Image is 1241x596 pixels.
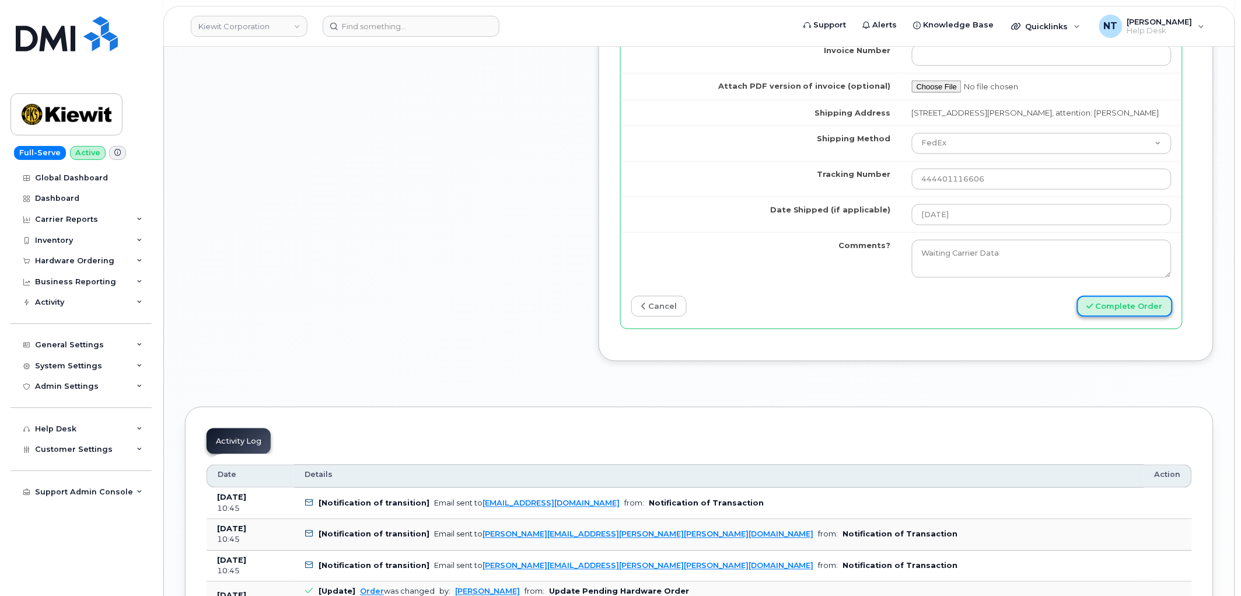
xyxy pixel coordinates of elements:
div: Quicklinks [1004,15,1089,38]
span: from: [819,562,838,570]
b: Update Pending Hardware Order [549,587,689,596]
div: 10:45 [217,566,284,577]
a: [PERSON_NAME] [455,587,520,596]
a: [EMAIL_ADDRESS][DOMAIN_NAME] [483,499,620,508]
span: from: [819,530,838,539]
span: Support [814,19,847,31]
textarea: Waiting Carrier Data [912,240,1172,278]
a: Alerts [855,13,906,37]
span: from: [525,587,544,596]
span: NT [1104,19,1118,33]
iframe: Messenger Launcher [1190,545,1232,587]
div: 10:45 [217,504,284,514]
span: Details [305,470,333,480]
span: Date [218,470,236,480]
label: Date Shipped (if applicable) [770,204,891,215]
b: [DATE] [217,525,246,534]
label: Shipping Address [815,107,891,118]
b: [Update] [319,587,355,596]
span: Alerts [873,19,897,31]
div: Email sent to [434,562,814,570]
button: Complete Order [1077,296,1173,318]
div: Email sent to [434,530,814,539]
span: Knowledge Base [924,19,994,31]
span: by: [439,587,450,596]
label: Invoice Number [824,45,891,56]
span: Quicklinks [1026,22,1068,31]
input: Find something... [323,16,499,37]
a: Kiewit Corporation [191,16,307,37]
label: Attach PDF version of invoice (optional) [718,81,891,92]
a: Order [360,587,384,596]
a: Knowledge Base [906,13,1002,37]
span: [PERSON_NAME] [1127,17,1193,26]
b: [Notification of transition] [319,530,429,539]
label: Shipping Method [817,133,891,144]
a: cancel [631,296,687,318]
a: Support [796,13,855,37]
label: Comments? [839,240,891,251]
b: Notification of Transaction [843,530,958,539]
b: [DATE] [217,556,246,565]
a: [PERSON_NAME][EMAIL_ADDRESS][PERSON_NAME][PERSON_NAME][DOMAIN_NAME] [483,530,814,539]
b: [DATE] [217,493,246,502]
b: Notification of Transaction [843,562,958,570]
td: [STREET_ADDRESS][PERSON_NAME], attention: [PERSON_NAME] [901,100,1182,126]
th: Action [1144,465,1192,488]
b: [Notification of transition] [319,499,429,508]
label: Tracking Number [817,169,891,180]
b: Notification of Transaction [649,499,764,508]
div: 10:45 [217,535,284,545]
span: from: [624,499,644,508]
div: Email sent to [434,499,620,508]
b: [Notification of transition] [319,562,429,570]
div: was changed [360,587,435,596]
div: Nicholas Taylor [1091,15,1213,38]
span: Help Desk [1127,26,1193,36]
a: [PERSON_NAME][EMAIL_ADDRESS][PERSON_NAME][PERSON_NAME][DOMAIN_NAME] [483,562,814,570]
